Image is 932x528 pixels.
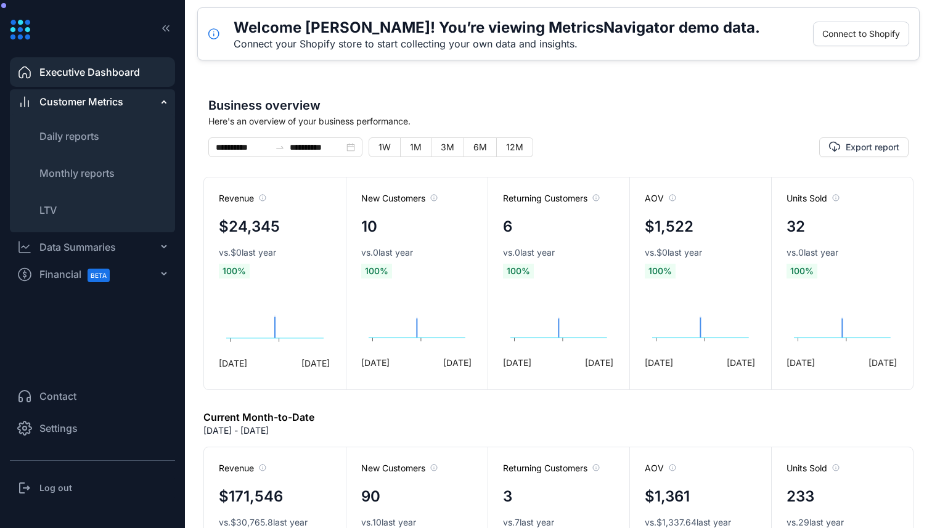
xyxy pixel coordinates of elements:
[787,462,840,474] span: Units Sold
[506,142,523,152] span: 12M
[503,216,512,238] h4: 6
[410,142,422,152] span: 1M
[361,264,392,278] span: 100 %
[503,264,534,278] span: 100 %
[443,356,472,369] span: [DATE]
[787,192,840,205] span: Units Sold
[787,356,815,369] span: [DATE]
[645,246,702,259] span: vs. $0 last year
[234,38,760,50] div: Connect your Shopify store to start collecting your own data and insights.
[219,357,247,370] span: [DATE]
[234,18,760,38] h5: Welcome [PERSON_NAME]! You’re viewing MetricsNavigator demo data.
[219,462,266,474] span: Revenue
[39,482,72,494] h3: Log out
[39,240,116,254] div: Data Summaries
[813,22,909,46] button: Connect to Shopify
[503,485,512,508] h4: 3
[787,246,838,259] span: vs. 0 last year
[39,130,99,142] span: Daily reports
[503,356,531,369] span: [DATE]
[645,264,676,278] span: 100 %
[275,142,285,152] span: to
[441,142,454,152] span: 3M
[787,485,814,508] h4: 233
[39,94,123,109] span: Customer Metrics
[503,246,555,259] span: vs. 0 last year
[378,142,391,152] span: 1W
[645,485,690,508] h4: $1,361
[645,192,676,205] span: AOV
[787,216,805,238] h4: 32
[39,167,115,179] span: Monthly reports
[39,204,57,216] span: LTV
[819,137,909,157] button: Export report
[219,485,283,508] h4: $171,546
[473,142,487,152] span: 6M
[39,389,76,404] span: Contact
[727,356,755,369] span: [DATE]
[208,96,909,115] span: Business overview
[846,141,899,153] span: Export report
[361,462,438,474] span: New Customers
[39,421,78,436] span: Settings
[301,357,330,370] span: [DATE]
[39,65,140,79] span: Executive Dashboard
[869,356,897,369] span: [DATE]
[645,216,693,238] h4: $1,522
[503,462,600,474] span: Returning Customers
[361,192,438,205] span: New Customers
[219,192,266,205] span: Revenue
[219,246,276,259] span: vs. $0 last year
[361,216,377,238] h4: 10
[203,424,269,437] p: [DATE] - [DATE]
[645,462,676,474] span: AOV
[645,356,673,369] span: [DATE]
[585,356,613,369] span: [DATE]
[219,216,280,238] h4: $24,345
[39,261,121,288] span: Financial
[275,142,285,152] span: swap-right
[219,264,250,278] span: 100 %
[787,264,817,278] span: 100 %
[361,246,413,259] span: vs. 0 last year
[503,192,600,205] span: Returning Customers
[822,27,900,41] span: Connect to Shopify
[203,410,314,424] h6: Current Month-to-Date
[361,356,390,369] span: [DATE]
[88,269,110,282] span: BETA
[208,115,909,128] span: Here's an overview of your business performance.
[361,485,380,508] h4: 90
